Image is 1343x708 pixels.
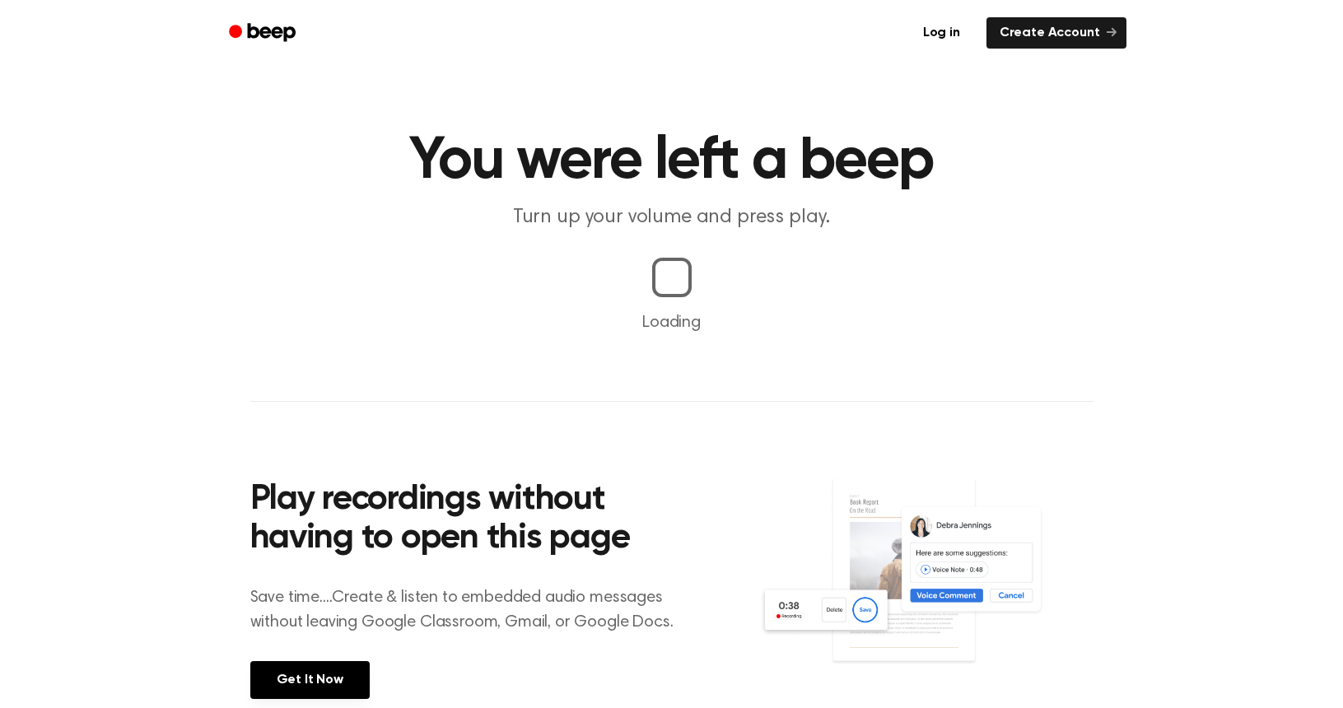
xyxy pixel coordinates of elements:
[250,481,694,559] h2: Play recordings without having to open this page
[250,132,1094,191] h1: You were left a beep
[250,585,694,635] p: Save time....Create & listen to embedded audio messages without leaving Google Classroom, Gmail, ...
[356,204,988,231] p: Turn up your volume and press play.
[986,17,1126,49] a: Create Account
[217,17,310,49] a: Beep
[907,14,977,52] a: Log in
[250,661,370,699] a: Get It Now
[20,310,1323,335] p: Loading
[759,476,1093,697] img: Voice Comments on Docs and Recording Widget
